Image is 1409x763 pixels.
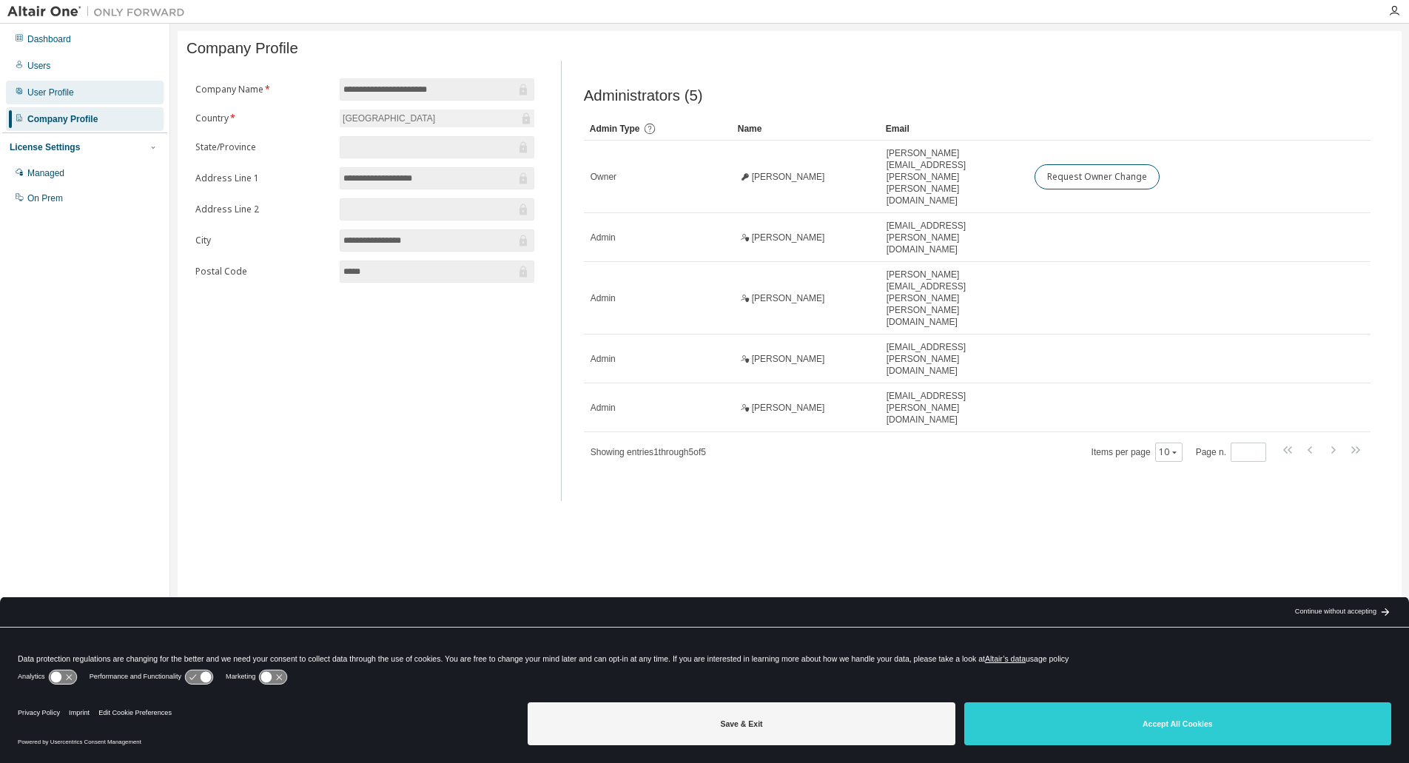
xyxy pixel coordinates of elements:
span: Admin [591,292,616,304]
span: [PERSON_NAME] [752,232,825,243]
div: User Profile [27,87,74,98]
div: On Prem [27,192,63,204]
div: [GEOGRAPHIC_DATA] [340,110,534,127]
label: Postal Code [195,266,331,278]
label: Address Line 1 [195,172,331,184]
div: Users [27,60,50,72]
span: [PERSON_NAME] [752,171,825,183]
span: [PERSON_NAME][EMAIL_ADDRESS][PERSON_NAME][PERSON_NAME][DOMAIN_NAME] [887,147,1021,206]
span: Page n. [1196,443,1266,462]
div: Dashboard [27,33,71,45]
img: Altair One [7,4,192,19]
span: Admin [591,353,616,365]
span: [EMAIL_ADDRESS][PERSON_NAME][DOMAIN_NAME] [887,220,1021,255]
span: Administrators (5) [584,87,703,104]
span: Company Profile [186,40,298,57]
div: License Settings [10,141,80,153]
label: Company Name [195,84,331,95]
span: [PERSON_NAME] [752,402,825,414]
span: [EMAIL_ADDRESS][PERSON_NAME][DOMAIN_NAME] [887,390,1021,426]
span: [PERSON_NAME] [752,353,825,365]
span: [EMAIL_ADDRESS][PERSON_NAME][DOMAIN_NAME] [887,341,1021,377]
div: Email [886,117,1022,141]
span: Showing entries 1 through 5 of 5 [591,447,706,457]
button: Request Owner Change [1035,164,1160,189]
div: Name [738,117,874,141]
span: [PERSON_NAME] [752,292,825,304]
label: Country [195,112,331,124]
label: State/Province [195,141,331,153]
label: City [195,235,331,246]
span: Admin [591,232,616,243]
div: [GEOGRAPHIC_DATA] [340,110,437,127]
span: Items per page [1092,443,1183,462]
span: Admin Type [590,124,640,134]
span: Admin [591,402,616,414]
button: 10 [1159,446,1179,458]
div: Company Profile [27,113,98,125]
label: Address Line 2 [195,204,331,215]
div: Managed [27,167,64,179]
span: Owner [591,171,616,183]
span: [PERSON_NAME][EMAIL_ADDRESS][PERSON_NAME][PERSON_NAME][DOMAIN_NAME] [887,269,1021,328]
